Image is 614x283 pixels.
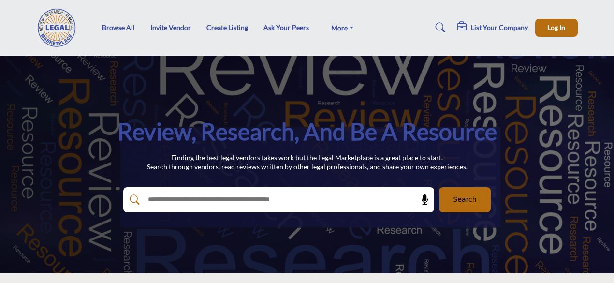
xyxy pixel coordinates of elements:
[263,23,309,31] a: Ask Your Peers
[439,187,491,212] button: Search
[147,162,468,172] p: Search through vendors, read reviews written by other legal professionals, and share your own exp...
[471,23,528,32] h5: List Your Company
[453,194,476,205] span: Search
[147,153,468,163] p: Finding the best legal vendors takes work but the Legal Marketplace is a great place to start.
[535,19,578,37] button: Log In
[426,20,452,35] a: Search
[547,23,565,31] span: Log In
[206,23,248,31] a: Create Listing
[324,21,360,34] a: More
[37,8,82,47] img: Site Logo
[102,23,135,31] a: Browse All
[117,117,497,147] h1: Review, Research, and be a Resource
[150,23,191,31] a: Invite Vendor
[457,22,528,33] div: List Your Company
